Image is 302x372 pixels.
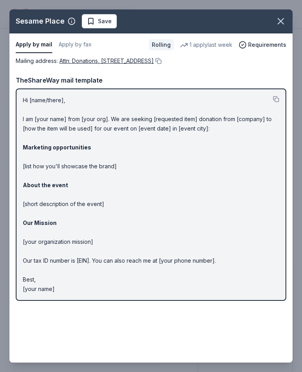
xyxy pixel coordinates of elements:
span: Save [98,17,112,26]
button: Save [82,14,117,28]
strong: Marketing opportunities [23,144,91,151]
button: Apply by mail [16,37,52,53]
span: Requirements [248,40,286,50]
div: Sesame Place [16,15,64,28]
button: Requirements [239,40,286,50]
strong: About the event [23,182,68,188]
div: TheShareWay mail template [16,75,286,85]
strong: Our Mission [23,219,57,226]
button: Apply by fax [59,37,92,53]
div: 1 apply last week [180,40,232,50]
div: Rolling [149,39,174,50]
p: Hi [name/there], I am [your name] from [your org]. We are seeking [requested item] donation from ... [23,96,279,294]
div: Mailing address : [16,56,286,66]
span: Attn: Donations, [STREET_ADDRESS] [59,57,154,64]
